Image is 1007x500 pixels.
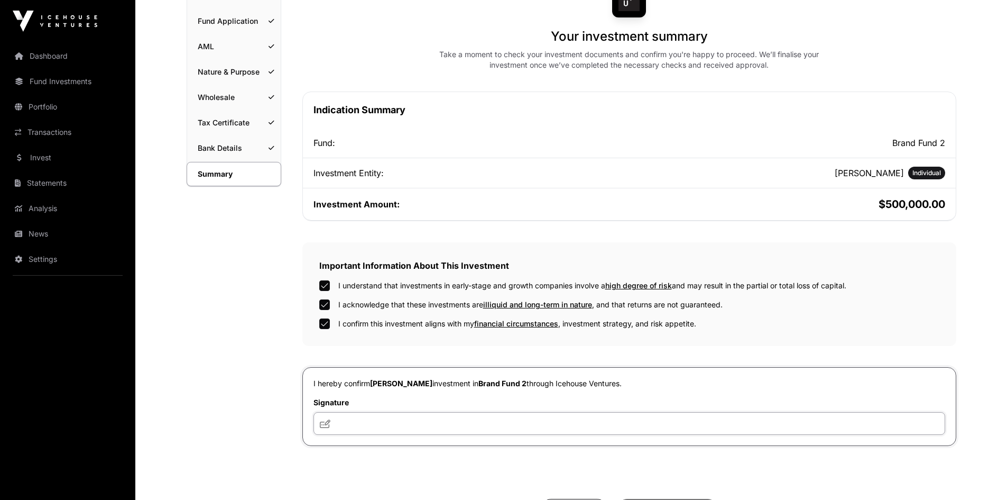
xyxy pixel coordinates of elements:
[187,137,281,160] a: Bank Details
[8,44,127,68] a: Dashboard
[8,121,127,144] a: Transactions
[474,319,558,328] span: financial circumstances
[319,259,939,272] h2: Important Information About This Investment
[370,379,432,388] span: [PERSON_NAME]
[313,103,945,117] h1: Indication Summary
[605,281,672,290] span: high degree of risk
[8,70,127,93] a: Fund Investments
[338,280,846,291] label: I understand that investments in early-stage and growth companies involve a and may result in the...
[338,299,723,310] label: I acknowledge that these investments are , and that returns are not guaranteed.
[187,111,281,134] a: Tax Certificate
[187,35,281,58] a: AML
[483,300,592,309] span: illiquid and long-term in nature
[8,171,127,195] a: Statements
[187,162,281,186] a: Summary
[338,319,696,329] label: I confirm this investment aligns with my , investment strategy, and risk appetite.
[478,379,526,388] span: Brand Fund 2
[313,137,627,149] div: Fund:
[187,86,281,109] a: Wholesale
[912,169,941,177] span: Individual
[313,397,945,408] label: Signature
[631,137,945,149] h2: Brand Fund 2
[8,95,127,119] a: Portfolio
[8,248,127,271] a: Settings
[835,167,904,179] h2: [PERSON_NAME]
[631,197,945,212] h2: $500,000.00
[13,11,97,32] img: Icehouse Ventures Logo
[187,60,281,84] a: Nature & Purpose
[187,10,281,33] a: Fund Application
[313,199,400,210] span: Investment Amount:
[426,49,832,70] div: Take a moment to check your investment documents and confirm you're happy to proceed. We’ll final...
[313,378,945,389] p: I hereby confirm investment in through Icehouse Ventures.
[954,449,1007,500] iframe: Chat Widget
[313,167,627,179] div: Investment Entity:
[8,222,127,246] a: News
[8,146,127,169] a: Invest
[8,197,127,220] a: Analysis
[551,28,708,45] h1: Your investment summary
